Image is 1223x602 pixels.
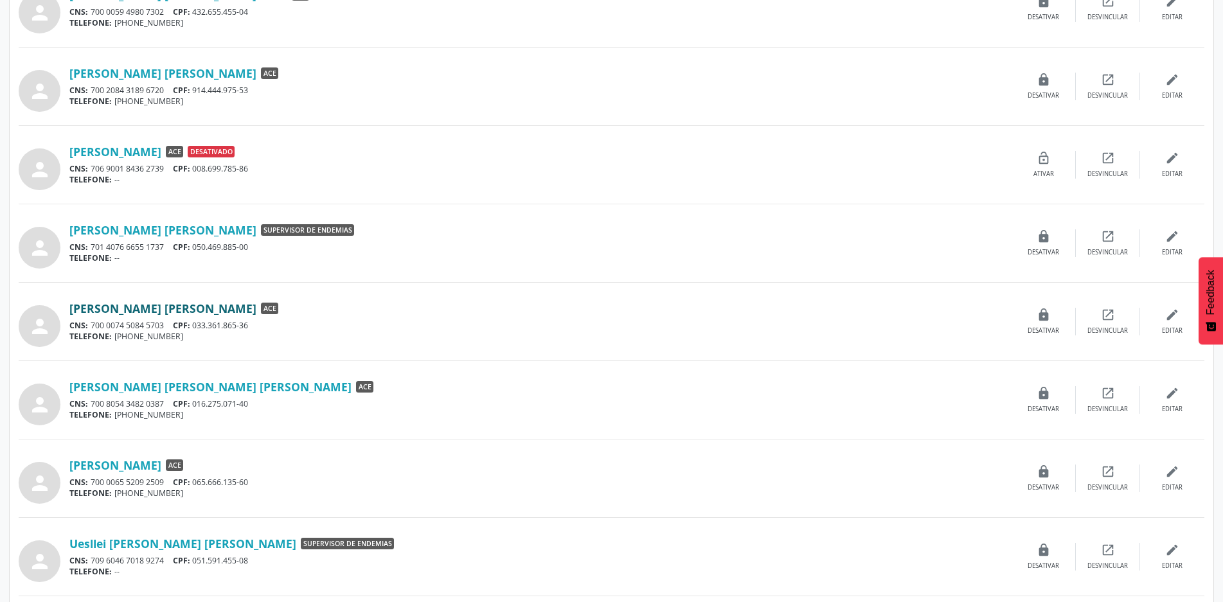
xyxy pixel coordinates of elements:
span: TELEFONE: [69,409,112,420]
span: TELEFONE: [69,174,112,185]
div: 700 8054 3482 0387 016.275.071-40 [69,398,1012,409]
span: Desativado [188,146,235,157]
span: CNS: [69,555,88,566]
span: TELEFONE: [69,252,112,263]
span: CNS: [69,6,88,17]
span: CNS: [69,85,88,96]
span: TELEFONE: [69,331,112,342]
i: lock [1037,465,1051,479]
i: edit [1165,386,1179,400]
a: [PERSON_NAME] [69,145,161,159]
i: edit [1165,151,1179,165]
span: TELEFONE: [69,566,112,577]
i: lock [1037,229,1051,243]
i: lock [1037,543,1051,557]
i: open_in_new [1101,229,1115,243]
i: person [28,472,51,495]
div: [PHONE_NUMBER] [69,96,1012,107]
i: open_in_new [1101,465,1115,479]
div: Editar [1162,405,1183,414]
div: Editar [1162,326,1183,335]
div: Desativar [1028,562,1059,571]
div: 700 0065 5209 2509 065.666.135-60 [69,477,1012,488]
i: person [28,1,51,24]
div: Desvincular [1087,326,1128,335]
div: -- [69,252,1012,263]
div: 700 0074 5084 5703 033.361.865-36 [69,320,1012,331]
span: CPF: [173,242,190,252]
div: Desvincular [1087,248,1128,257]
span: ACE [261,67,278,79]
div: Editar [1162,562,1183,571]
i: lock [1037,73,1051,87]
div: Desativar [1028,248,1059,257]
div: [PHONE_NUMBER] [69,488,1012,499]
span: Feedback [1205,270,1217,315]
a: [PERSON_NAME] [PERSON_NAME] [69,301,256,315]
i: edit [1165,308,1179,322]
span: ACE [261,303,278,314]
div: Editar [1162,91,1183,100]
div: 706 9001 8436 2739 008.699.785-86 [69,163,1012,174]
span: CPF: [173,6,190,17]
a: [PERSON_NAME] [PERSON_NAME] [69,66,256,80]
i: edit [1165,543,1179,557]
span: CPF: [173,477,190,488]
span: ACE [166,459,183,471]
div: [PHONE_NUMBER] [69,409,1012,420]
i: edit [1165,229,1179,243]
div: -- [69,566,1012,577]
div: -- [69,174,1012,185]
i: lock [1037,386,1051,400]
div: 700 2084 3189 6720 914.444.975-53 [69,85,1012,96]
i: open_in_new [1101,543,1115,557]
div: Desvincular [1087,483,1128,492]
div: [PHONE_NUMBER] [69,17,1012,28]
div: 709 6046 7018 9274 051.591.455-08 [69,555,1012,566]
i: person [28,158,51,181]
i: edit [1165,73,1179,87]
span: Supervisor de Endemias [301,538,394,549]
div: Desativar [1028,91,1059,100]
a: [PERSON_NAME] [PERSON_NAME] [69,223,256,237]
div: 700 0059 4980 7302 432.655.455-04 [69,6,1012,17]
div: Editar [1162,13,1183,22]
span: CPF: [173,398,190,409]
span: CNS: [69,477,88,488]
a: Uesllei [PERSON_NAME] [PERSON_NAME] [69,536,296,551]
i: lock_open [1037,151,1051,165]
span: CPF: [173,85,190,96]
span: CNS: [69,320,88,331]
div: Desvincular [1087,405,1128,414]
i: open_in_new [1101,73,1115,87]
span: ACE [356,381,373,393]
i: open_in_new [1101,151,1115,165]
span: CPF: [173,320,190,331]
div: Desvincular [1087,91,1128,100]
div: Desativar [1028,326,1059,335]
i: person [28,550,51,573]
div: 701 4076 6655 1737 050.469.885-00 [69,242,1012,252]
div: Desvincular [1087,562,1128,571]
span: CNS: [69,398,88,409]
button: Feedback - Mostrar pesquisa [1199,257,1223,344]
div: Editar [1162,483,1183,492]
div: Desativar [1028,483,1059,492]
div: Editar [1162,170,1183,179]
span: CNS: [69,163,88,174]
i: edit [1165,465,1179,479]
div: Ativar [1033,170,1054,179]
span: TELEFONE: [69,17,112,28]
div: Desativar [1028,13,1059,22]
div: [PHONE_NUMBER] [69,331,1012,342]
div: Desvincular [1087,170,1128,179]
span: ACE [166,146,183,157]
div: Editar [1162,248,1183,257]
i: person [28,80,51,103]
i: lock [1037,308,1051,322]
span: TELEFONE: [69,488,112,499]
span: CPF: [173,555,190,566]
span: CNS: [69,242,88,252]
a: [PERSON_NAME] [PERSON_NAME] [PERSON_NAME] [69,380,352,394]
i: person [28,393,51,416]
